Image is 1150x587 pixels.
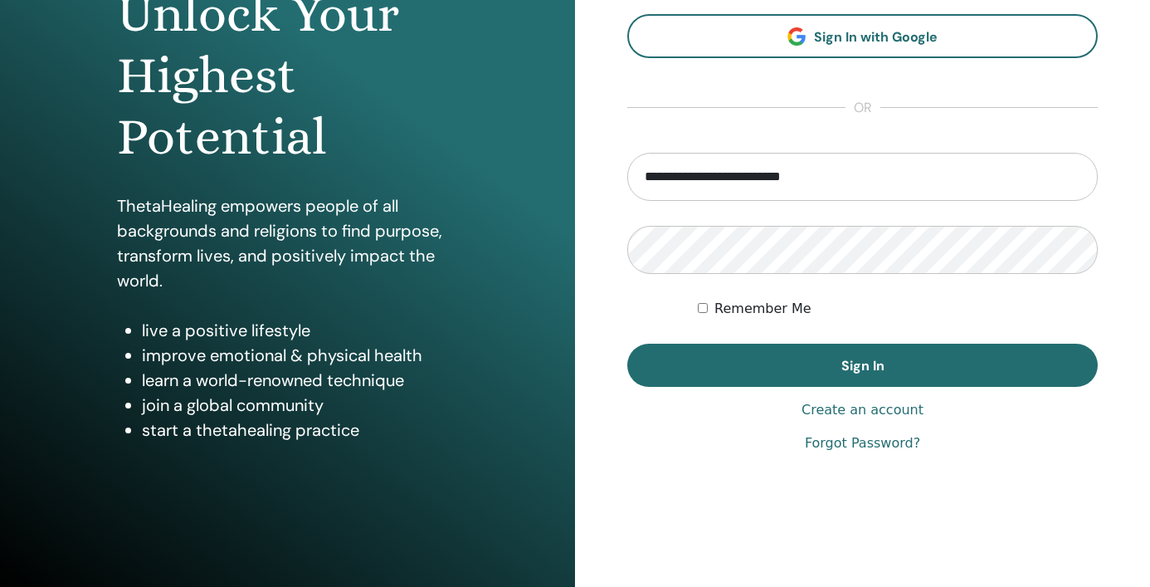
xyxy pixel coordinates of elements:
[142,343,459,368] li: improve emotional & physical health
[805,433,920,453] a: Forgot Password?
[627,344,1098,387] button: Sign In
[841,357,884,374] span: Sign In
[814,28,938,46] span: Sign In with Google
[142,393,459,418] li: join a global community
[714,299,811,319] label: Remember Me
[698,299,1098,319] div: Keep me authenticated indefinitely or until I manually logout
[845,98,880,118] span: or
[802,400,923,420] a: Create an account
[142,318,459,343] li: live a positive lifestyle
[627,14,1098,58] a: Sign In with Google
[142,368,459,393] li: learn a world-renowned technique
[142,418,459,443] li: start a thetahealing practice
[117,193,459,293] p: ThetaHealing empowers people of all backgrounds and religions to find purpose, transform lives, a...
